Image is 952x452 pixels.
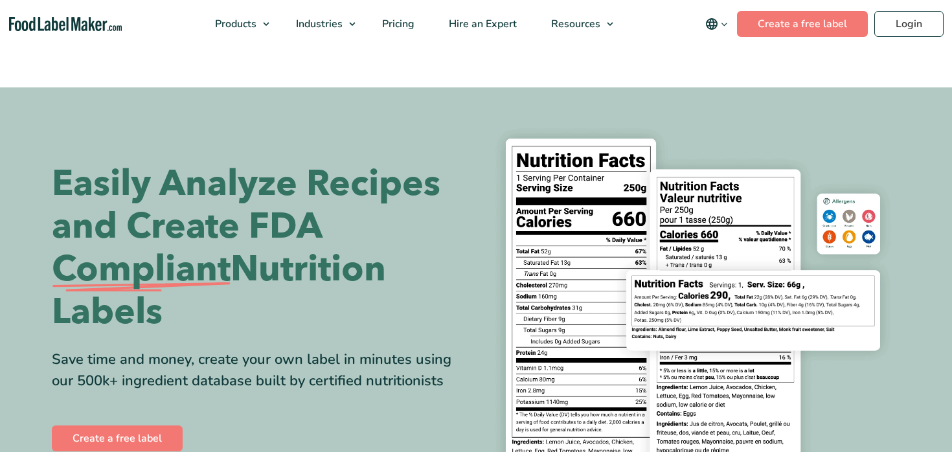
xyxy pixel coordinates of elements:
a: Create a free label [737,11,868,37]
span: Pricing [378,17,416,31]
span: Resources [547,17,602,31]
a: Create a free label [52,425,183,451]
span: Products [211,17,258,31]
a: Login [874,11,944,37]
h1: Easily Analyze Recipes and Create FDA Nutrition Labels [52,163,466,333]
div: Save time and money, create your own label in minutes using our 500k+ ingredient database built b... [52,349,466,392]
span: Industries [292,17,344,31]
span: Hire an Expert [445,17,518,31]
span: Compliant [52,248,231,291]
